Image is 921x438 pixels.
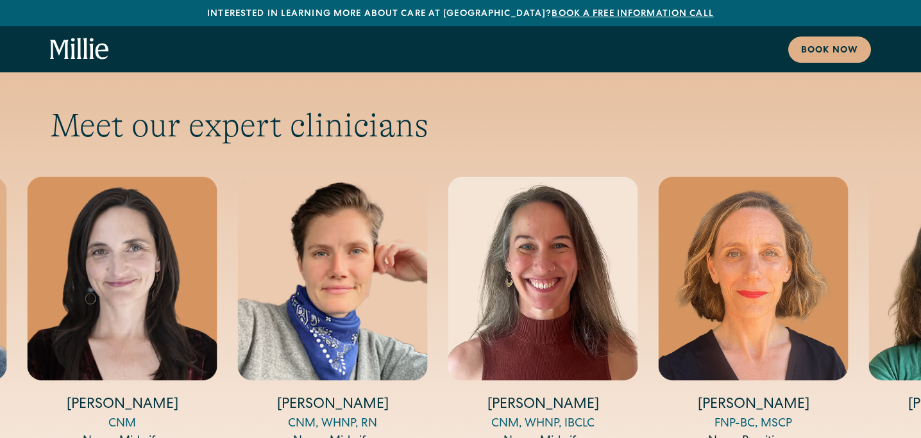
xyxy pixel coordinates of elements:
div: Book now [801,44,858,58]
a: Book now [788,36,871,63]
div: FNP-BC, MSCP [659,416,849,433]
div: CNM, WHNP, RN [238,416,428,433]
div: CNM [28,416,217,433]
div: CNM, WHNP, IBCLC [448,416,638,433]
a: home [50,38,109,61]
h2: Meet our expert clinicians [50,106,871,145]
h4: [PERSON_NAME] [238,396,428,416]
h4: [PERSON_NAME] [28,396,217,416]
a: Book a free information call [552,10,713,19]
h4: [PERSON_NAME] [448,396,638,416]
h4: [PERSON_NAME] [659,396,849,416]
